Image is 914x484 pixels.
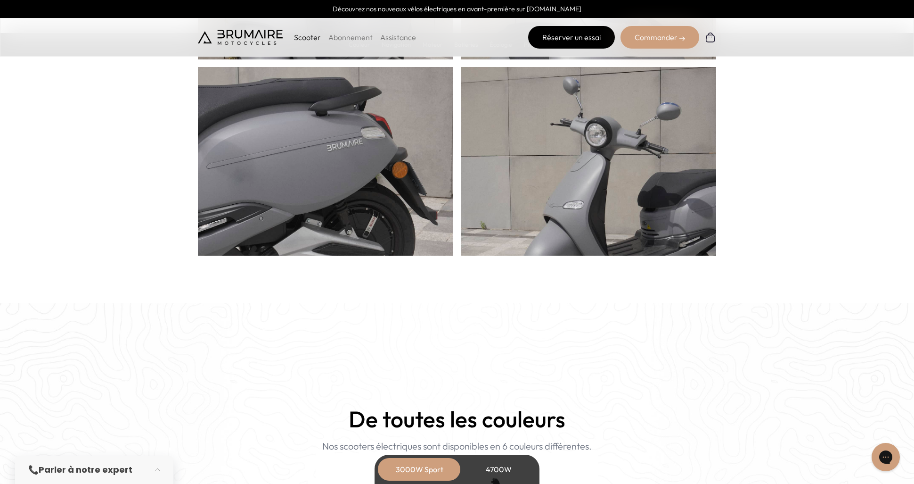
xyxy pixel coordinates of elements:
img: Panier [705,32,716,43]
p: Scooter [294,32,321,43]
a: Assistance [380,33,416,42]
a: Réserver un essai [528,26,615,49]
div: 3000W Sport [382,458,457,481]
img: Brumaire Motocycles [198,30,283,45]
p: Nos scooters électriques sont disponibles en 6 couleurs différentes. [322,439,592,453]
div: Commander [620,26,699,49]
iframe: Gorgias live chat messenger [867,440,905,475]
div: 4700W [461,458,536,481]
h2: De toutes les couleurs [349,407,565,432]
img: right-arrow-2.png [679,36,685,42]
img: gris-4.jpeg [461,55,716,338]
a: Abonnement [328,33,373,42]
img: gris-2.jpeg [198,55,453,338]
